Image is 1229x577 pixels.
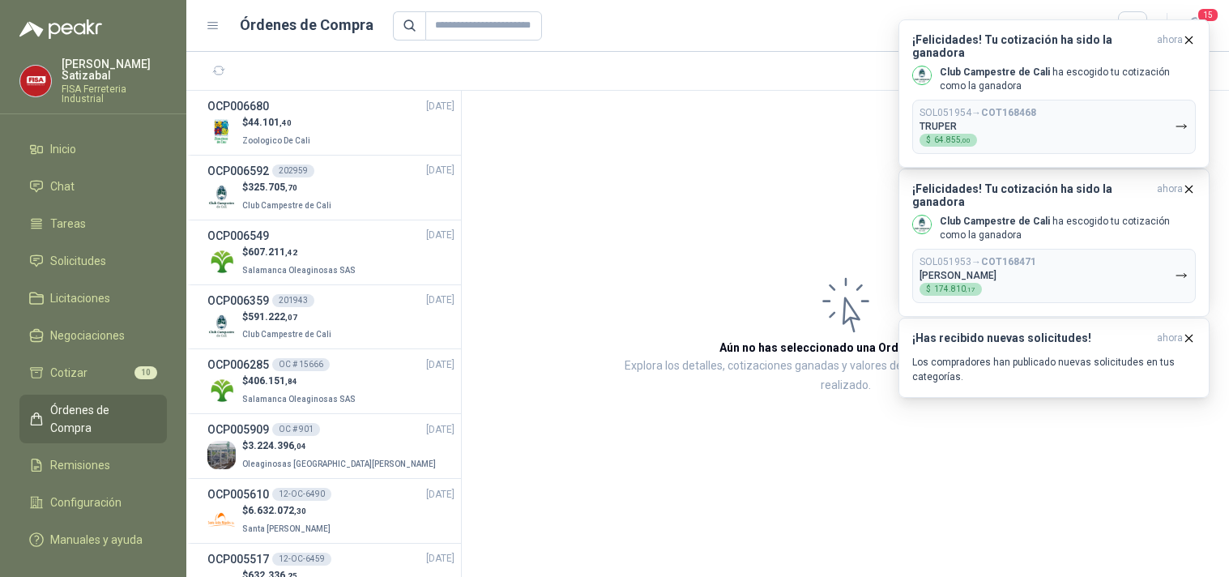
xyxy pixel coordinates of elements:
[19,524,167,555] a: Manuales y ayuda
[1157,182,1183,208] span: ahora
[240,14,373,36] h1: Órdenes de Compra
[920,283,982,296] div: $
[19,19,102,39] img: Logo peakr
[940,216,1050,227] b: Club Campestre de Cali
[426,357,454,373] span: [DATE]
[294,506,306,515] span: ,30
[426,228,454,243] span: [DATE]
[50,531,143,549] span: Manuales y ayuda
[624,357,1067,395] p: Explora los detalles, cotizaciones ganadas y valores de las Órdenes de compra que has realizado.
[19,246,167,276] a: Solicitudes
[248,311,297,323] span: 591.222
[920,270,996,281] p: [PERSON_NAME]
[19,395,167,443] a: Órdenes de Compra
[242,245,359,260] p: $
[913,216,931,233] img: Company Logo
[19,283,167,314] a: Licitaciones
[50,494,122,511] span: Configuración
[272,553,331,566] div: 12-OC-6459
[207,292,269,310] h3: OCP006359
[207,162,454,213] a: OCP006592202959[DATE] Company Logo$325.705,70Club Campestre de Cali
[242,310,335,325] p: $
[19,487,167,518] a: Configuración
[920,107,1036,119] p: SOL051954 →
[272,358,330,371] div: OC # 15666
[285,377,297,386] span: ,84
[50,364,87,382] span: Cotizar
[207,485,454,536] a: OCP00561012-OC-6490[DATE] Company Logo$6.632.072,30Santa [PERSON_NAME]
[426,551,454,566] span: [DATE]
[285,313,297,322] span: ,07
[426,293,454,308] span: [DATE]
[272,294,314,307] div: 201943
[242,459,436,468] span: Oleaginosas [GEOGRAPHIC_DATA][PERSON_NAME]
[898,19,1210,168] button: ¡Felicidades! Tu cotización ha sido la ganadoraahora Company LogoClub Campestre de Cali ha escogi...
[50,177,75,195] span: Chat
[62,84,167,104] p: FISA Ferreteria Industrial
[1157,33,1183,59] span: ahora
[248,246,297,258] span: 607.211
[242,136,310,145] span: Zoologico De Cali
[62,58,167,81] p: [PERSON_NAME] Satizabal
[912,182,1150,208] h3: ¡Felicidades! Tu cotización ha sido la ganadora
[426,422,454,438] span: [DATE]
[248,117,292,128] span: 44.101
[280,118,292,127] span: ,40
[285,183,297,192] span: ,70
[912,249,1196,303] button: SOL051953→COT168471[PERSON_NAME]$174.810,17
[50,401,151,437] span: Órdenes de Compra
[134,366,157,379] span: 10
[50,215,86,233] span: Tareas
[19,357,167,388] a: Cotizar10
[207,485,269,503] h3: OCP005610
[242,330,331,339] span: Club Campestre de Cali
[207,97,454,148] a: OCP006680[DATE] Company Logo$44.101,40Zoologico De Cali
[912,331,1150,345] h3: ¡Has recibido nuevas solicitudes!
[242,395,356,404] span: Salamanca Oleaginosas SAS
[934,136,971,144] span: 64.855
[242,438,439,454] p: $
[19,320,167,351] a: Negociaciones
[207,506,236,534] img: Company Logo
[207,441,236,469] img: Company Logo
[50,252,106,270] span: Solicitudes
[940,215,1196,242] p: ha escogido tu cotización como la ganadora
[1157,331,1183,345] span: ahora
[912,100,1196,154] button: SOL051954→COT168468TRUPER$64.855,00
[719,339,972,357] h3: Aún no has seleccionado una Orden de compra
[981,256,1036,267] b: COT168471
[19,450,167,481] a: Remisiones
[207,247,236,276] img: Company Logo
[207,421,269,438] h3: OCP005909
[207,550,269,568] h3: OCP005517
[920,121,957,132] p: TRUPER
[912,33,1150,59] h3: ¡Felicidades! Tu cotización ha sido la ganadora
[898,318,1210,398] button: ¡Has recibido nuevas solicitudes!ahora Los compradores han publicado nuevas solicitudes en tus ca...
[19,134,167,165] a: Inicio
[207,292,454,343] a: OCP006359201943[DATE] Company Logo$591.222,07Club Campestre de Cali
[426,487,454,502] span: [DATE]
[50,327,125,344] span: Negociaciones
[940,66,1050,78] b: Club Campestre de Cali
[207,421,454,472] a: OCP005909OC # 901[DATE] Company Logo$3.224.396,04Oleaginosas [GEOGRAPHIC_DATA][PERSON_NAME]
[898,169,1210,317] button: ¡Felicidades! Tu cotización ha sido la ganadoraahora Company LogoClub Campestre de Cali ha escogi...
[426,163,454,178] span: [DATE]
[207,311,236,340] img: Company Logo
[207,97,269,115] h3: OCP006680
[1197,7,1219,23] span: 15
[272,423,320,436] div: OC # 901
[242,503,334,519] p: $
[981,107,1036,118] b: COT168468
[50,289,110,307] span: Licitaciones
[426,99,454,114] span: [DATE]
[248,440,306,451] span: 3.224.396
[934,285,975,293] span: 174.810
[248,505,306,516] span: 6.632.072
[50,140,76,158] span: Inicio
[272,165,314,177] div: 202959
[19,208,167,239] a: Tareas
[248,182,297,193] span: 325.705
[242,180,335,195] p: $
[19,171,167,202] a: Chat
[242,201,331,210] span: Club Campestre de Cali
